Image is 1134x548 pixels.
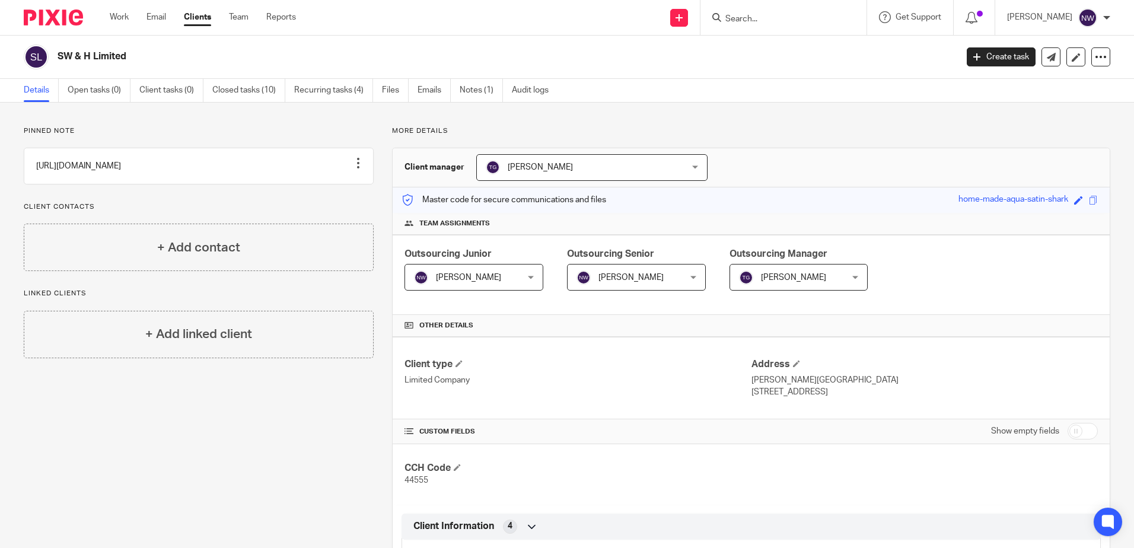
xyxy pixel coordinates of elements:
a: Create task [967,47,1036,66]
a: Notes (1) [460,79,503,102]
a: Open tasks (0) [68,79,130,102]
h2: SW & H Limited [58,50,770,63]
h4: Client type [404,358,751,371]
span: Outsourcing Junior [404,249,492,259]
h3: Client manager [404,161,464,173]
p: Master code for secure communications and files [402,194,606,206]
a: Client tasks (0) [139,79,203,102]
span: Get Support [896,13,941,21]
p: [PERSON_NAME][GEOGRAPHIC_DATA] [751,374,1098,386]
h4: + Add linked client [145,325,252,343]
span: Outsourcing Senior [567,249,654,259]
h4: CUSTOM FIELDS [404,427,751,437]
span: Other details [419,321,473,330]
p: Linked clients [24,289,374,298]
input: Search [724,14,831,25]
p: Client contacts [24,202,374,212]
a: Clients [184,11,211,23]
h4: CCH Code [404,462,751,474]
a: Files [382,79,409,102]
img: svg%3E [24,44,49,69]
span: [PERSON_NAME] [761,273,826,282]
p: Limited Company [404,374,751,386]
p: More details [392,126,1110,136]
span: Client Information [413,520,494,533]
a: Recurring tasks (4) [294,79,373,102]
a: Audit logs [512,79,558,102]
img: svg%3E [739,270,753,285]
div: home-made-aqua-satin-shark [958,193,1068,207]
img: svg%3E [414,270,428,285]
img: svg%3E [1078,8,1097,27]
img: svg%3E [486,160,500,174]
a: Closed tasks (10) [212,79,285,102]
span: [PERSON_NAME] [508,163,573,171]
a: Reports [266,11,296,23]
span: [PERSON_NAME] [598,273,664,282]
h4: Address [751,358,1098,371]
a: Work [110,11,129,23]
h4: + Add contact [157,238,240,257]
span: 4 [508,520,512,532]
span: Team assignments [419,219,490,228]
a: Team [229,11,249,23]
a: Email [146,11,166,23]
img: Pixie [24,9,83,26]
span: [PERSON_NAME] [436,273,501,282]
a: Details [24,79,59,102]
p: [PERSON_NAME] [1007,11,1072,23]
label: Show empty fields [991,425,1059,437]
img: svg%3E [576,270,591,285]
p: [STREET_ADDRESS] [751,386,1098,398]
span: 44555 [404,476,428,485]
a: Emails [418,79,451,102]
span: Outsourcing Manager [730,249,827,259]
p: Pinned note [24,126,374,136]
